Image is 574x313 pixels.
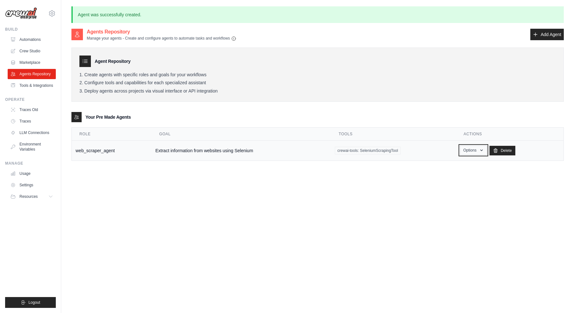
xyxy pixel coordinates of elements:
th: Role [72,128,151,141]
span: Logout [28,300,40,305]
a: Delete [489,146,515,155]
a: Crew Studio [8,46,56,56]
a: Add Agent [530,29,564,40]
th: Goal [151,128,331,141]
a: Usage [8,168,56,179]
p: Agent was successfully created. [71,6,564,23]
div: Manage [5,161,56,166]
a: Settings [8,180,56,190]
td: web_scraper_agent [72,141,151,161]
button: Options [460,145,487,155]
h2: Agents Repository [87,28,236,36]
li: Create agents with specific roles and goals for your workflows [79,72,556,78]
th: Tools [331,128,456,141]
h3: Your Pre Made Agents [85,114,131,120]
a: Environment Variables [8,139,56,154]
h3: Agent Repository [95,58,130,64]
a: Agents Repository [8,69,56,79]
p: Manage your agents - Create and configure agents to automate tasks and workflows [87,36,236,41]
div: Operate [5,97,56,102]
img: Logo [5,7,37,19]
li: Configure tools and capabilities for each specialized assistant [79,80,556,86]
a: Traces [8,116,56,126]
a: Automations [8,34,56,45]
span: Resources [19,194,38,199]
a: LLM Connections [8,128,56,138]
button: Resources [8,191,56,202]
a: Tools & Integrations [8,80,56,91]
button: Logout [5,297,56,308]
div: Build [5,27,56,32]
span: crewai-tools: SeleniumScrapingTool [335,147,401,154]
th: Actions [456,128,563,141]
a: Marketplace [8,57,56,68]
td: Extract information from websites using Selenium [151,141,331,161]
li: Deploy agents across projects via visual interface or API integration [79,88,556,94]
a: Traces Old [8,105,56,115]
